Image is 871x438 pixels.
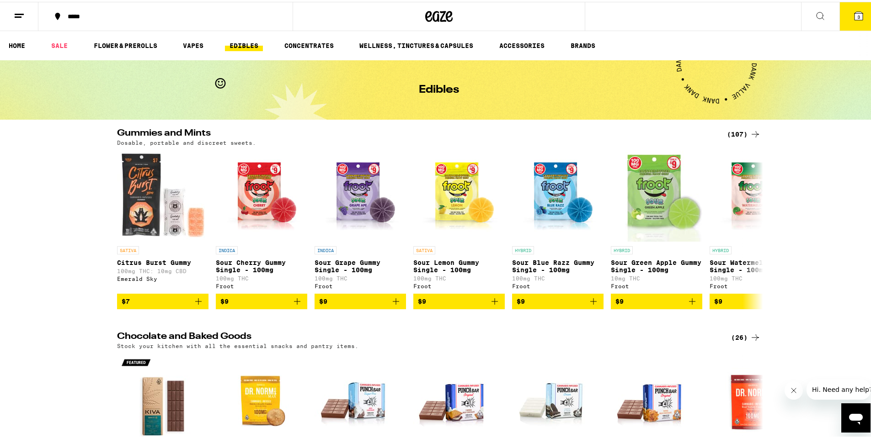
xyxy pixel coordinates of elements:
p: Sour Blue Razz Gummy Single - 100mg [512,257,604,272]
div: Froot [315,281,406,287]
a: ACCESSORIES [495,38,549,49]
a: Open page for Sour Grape Gummy Single - 100mg from Froot [315,148,406,292]
h2: Gummies and Mints [117,127,716,138]
p: INDICA [315,244,337,253]
button: Add to bag [611,292,702,307]
button: Add to bag [413,292,505,307]
iframe: Message from company [807,378,871,398]
span: $9 [517,296,525,303]
p: INDICA [216,244,238,253]
a: CONCENTRATES [280,38,338,49]
img: Emerald Sky - Citrus Burst Gummy [117,148,208,240]
span: $9 [714,296,722,303]
h1: Edibles [419,83,459,94]
div: Froot [413,281,505,287]
a: Open page for Sour Watermelon Gummy Single - 100mg from Froot [710,148,801,292]
div: Emerald Sky [117,274,208,280]
span: $9 [615,296,624,303]
a: FLOWER & PREROLLS [89,38,162,49]
h2: Chocolate and Baked Goods [117,330,716,341]
p: HYBRID [611,244,633,253]
img: Froot - Sour Blue Razz Gummy Single - 100mg [512,148,604,240]
p: Sour Cherry Gummy Single - 100mg [216,257,307,272]
p: 100mg THC [512,274,604,280]
img: Froot - Sour Cherry Gummy Single - 100mg [216,148,307,240]
span: $7 [122,296,130,303]
a: HOME [4,38,30,49]
p: 10mg THC [611,274,702,280]
p: 100mg THC [710,274,801,280]
div: Froot [611,281,702,287]
p: SATIVA [413,244,435,253]
p: Sour Grape Gummy Single - 100mg [315,257,406,272]
span: $9 [418,296,426,303]
a: Open page for Citrus Burst Gummy from Emerald Sky [117,148,208,292]
button: Add to bag [117,292,208,307]
a: SALE [47,38,72,49]
p: HYBRID [512,244,534,253]
p: Sour Watermelon Gummy Single - 100mg [710,257,801,272]
p: Sour Green Apple Gummy Single - 100mg [611,257,702,272]
span: $9 [319,296,327,303]
div: Froot [216,281,307,287]
p: HYBRID [710,244,732,253]
span: Hi. Need any help? [5,6,66,14]
img: Froot - Sour Green Apple Gummy Single - 100mg [611,148,702,240]
button: Add to bag [216,292,307,307]
div: Froot [512,281,604,287]
p: Sour Lemon Gummy Single - 100mg [413,257,505,272]
a: Open page for Sour Cherry Gummy Single - 100mg from Froot [216,148,307,292]
a: BRANDS [566,38,600,49]
span: $9 [220,296,229,303]
a: VAPES [178,38,208,49]
img: Froot - Sour Grape Gummy Single - 100mg [315,148,406,240]
iframe: Button to launch messaging window [841,401,871,431]
a: (107) [727,127,761,138]
a: Open page for Sour Lemon Gummy Single - 100mg from Froot [413,148,505,292]
p: 100mg THC [315,274,406,280]
p: Dosable, portable and discreet sweets. [117,138,256,144]
a: Open page for Sour Green Apple Gummy Single - 100mg from Froot [611,148,702,292]
a: (26) [731,330,761,341]
a: EDIBLES [225,38,263,49]
img: Froot - Sour Lemon Gummy Single - 100mg [413,148,505,240]
img: Froot - Sour Watermelon Gummy Single - 100mg [710,148,801,240]
span: 3 [857,12,860,18]
button: Add to bag [315,292,406,307]
p: Stock your kitchen with all the essential snacks and pantry items. [117,341,358,347]
p: Citrus Burst Gummy [117,257,208,264]
a: WELLNESS, TINCTURES & CAPSULES [355,38,478,49]
div: Froot [710,281,801,287]
a: Open page for Sour Blue Razz Gummy Single - 100mg from Froot [512,148,604,292]
button: Add to bag [710,292,801,307]
button: Add to bag [512,292,604,307]
p: 100mg THC [216,274,307,280]
p: 100mg THC: 10mg CBD [117,266,208,272]
iframe: Close message [785,380,803,398]
p: 100mg THC [413,274,505,280]
p: SATIVA [117,244,139,253]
